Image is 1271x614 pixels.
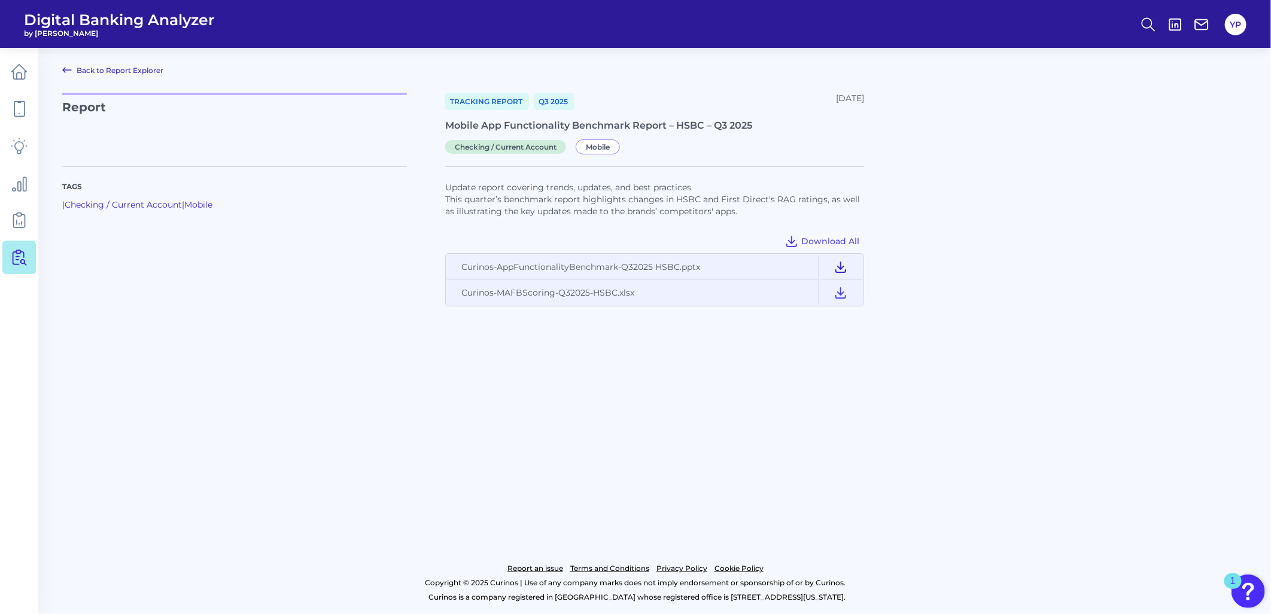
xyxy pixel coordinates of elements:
[1232,575,1265,608] button: Open Resource Center, 1 new notification
[714,561,764,576] a: Cookie Policy
[576,141,625,152] a: Mobile
[62,63,163,77] a: Back to Report Explorer
[576,139,620,154] span: Mobile
[62,181,407,192] p: Tags
[447,281,819,305] td: Curinos-MAFBScoring-Q32025-HSBC.xlsx
[24,11,215,29] span: Digital Banking Analyzer
[656,561,707,576] a: Privacy Policy
[780,232,864,251] button: Download All
[445,193,864,217] p: This quarter’s benchmark report highlights changes in HSBC and First Direct's RAG ratings, as wel...
[445,120,864,131] div: Mobile App Functionality Benchmark Report – HSBC – Q3 2025
[62,93,407,152] p: Report
[570,561,649,576] a: Terms and Conditions
[534,93,574,110] a: Q3 2025
[1225,14,1246,35] button: YP
[445,182,691,193] span: Update report covering trends, updates, and best practices
[801,236,859,247] span: Download All
[182,199,184,210] span: |
[507,561,563,576] a: Report an issue
[445,93,529,110] a: Tracking Report
[447,255,819,279] td: Curinos-AppFunctionalityBenchmark-Q32025 HSBC.pptx
[445,141,571,152] a: Checking / Current Account
[62,199,65,210] span: |
[65,199,182,210] a: Checking / Current Account
[24,29,215,38] span: by [PERSON_NAME]
[836,93,864,110] div: [DATE]
[1230,581,1236,597] div: 1
[184,199,212,210] a: Mobile
[445,140,566,154] span: Checking / Current Account
[59,576,1212,590] p: Copyright © 2025 Curinos | Use of any company marks does not imply endorsement or sponsorship of ...
[62,590,1212,604] p: Curinos is a company registered in [GEOGRAPHIC_DATA] whose registered office is [STREET_ADDRESS][...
